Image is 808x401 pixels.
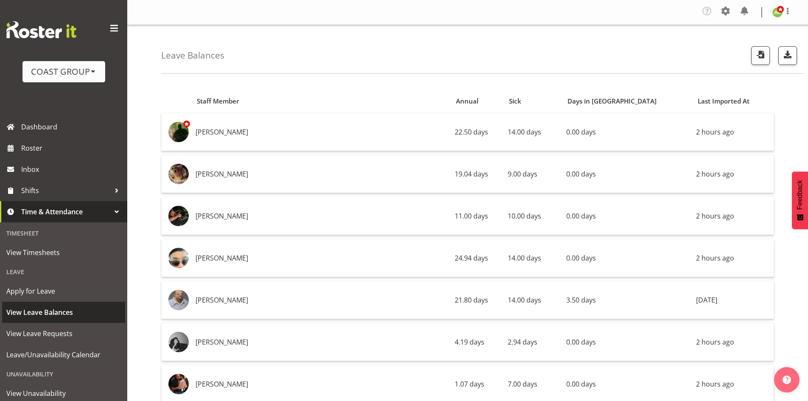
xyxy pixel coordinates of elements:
button: Download Leave Balances [778,46,797,65]
h4: Leave Balances [161,50,224,60]
span: 9.00 days [508,169,537,179]
span: Dashboard [21,121,123,133]
span: Roster [21,142,123,154]
div: Days in [GEOGRAPHIC_DATA] [568,96,688,106]
td: [PERSON_NAME] [192,197,451,235]
img: jack-brewer28ac685c70e71ff79742fefa9a808932.png [168,374,189,394]
div: Timesheet [2,224,125,242]
div: Annual [456,96,499,106]
img: alan-burrowsbb943395863b3ae7062c263e1c991831.png [168,206,189,226]
span: Leave/Unavailability Calendar [6,348,121,361]
span: 11.00 days [455,211,488,221]
td: [PERSON_NAME] [192,239,451,277]
span: 0.00 days [566,379,596,389]
div: Last Imported At [698,96,769,106]
td: [PERSON_NAME] [192,323,451,361]
span: 14.00 days [508,127,541,137]
span: 22.50 days [455,127,488,137]
td: [PERSON_NAME] [192,155,451,193]
span: Feedback [796,180,804,210]
img: angela-kerrigan9606.jpg [772,7,783,17]
span: Shifts [21,184,110,197]
a: View Leave Balances [2,302,125,323]
span: View Leave Balances [6,306,121,319]
span: 7.00 days [508,379,537,389]
span: 14.00 days [508,295,541,305]
a: View Timesheets [2,242,125,263]
span: [DATE] [696,295,717,305]
span: 2 hours ago [696,337,734,347]
span: 0.00 days [566,127,596,137]
button: Feedback - Show survey [792,171,808,229]
a: Apply for Leave [2,280,125,302]
span: View Unavailability [6,387,121,400]
span: 19.04 days [455,169,488,179]
span: 2 hours ago [696,253,734,263]
img: aaron-grant454b22c01f25b3c339245abd24dca433.png [168,164,189,184]
span: 14.00 days [508,253,541,263]
div: Staff Member [197,96,446,106]
span: 24.94 days [455,253,488,263]
span: 2 hours ago [696,169,734,179]
div: Leave [2,263,125,280]
img: Rosterit website logo [6,21,76,38]
span: 2 hours ago [696,211,734,221]
span: 3.50 days [566,295,596,305]
img: help-xxl-2.png [783,376,791,384]
span: 21.80 days [455,295,488,305]
span: View Timesheets [6,246,121,259]
div: COAST GROUP [31,65,97,78]
button: Import Leave Balances [751,46,770,65]
span: 2 hours ago [696,127,734,137]
td: [PERSON_NAME] [192,281,451,319]
img: micah-hetrick73ebaf9e9aacd948a3fc464753b70555.png [168,122,189,142]
span: Apply for Leave [6,285,121,297]
span: 0.00 days [566,211,596,221]
span: 4.19 days [455,337,484,347]
div: Unavailability [2,365,125,383]
span: 2.94 days [508,337,537,347]
span: View Leave Requests [6,327,121,340]
span: 2 hours ago [696,379,734,389]
img: coel-phillips75804c3b35f37dbbd88675c55268b4da.png [168,290,189,310]
span: Inbox [21,163,123,176]
span: 0.00 days [566,337,596,347]
span: 0.00 days [566,169,596,179]
td: [PERSON_NAME] [192,113,451,151]
img: aof-anujarawat71d0d1c466b097e0dd92e270e9672f26.png [168,248,189,268]
a: Leave/Unavailability Calendar [2,344,125,365]
span: 10.00 days [508,211,541,221]
a: View Leave Requests [2,323,125,344]
span: 0.00 days [566,253,596,263]
span: Time & Attendance [21,205,110,218]
span: 1.07 days [455,379,484,389]
div: Sick [509,96,558,106]
img: hayden-watts63df7d1b9052fe9277054df1db42bcd0.png [168,332,189,352]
